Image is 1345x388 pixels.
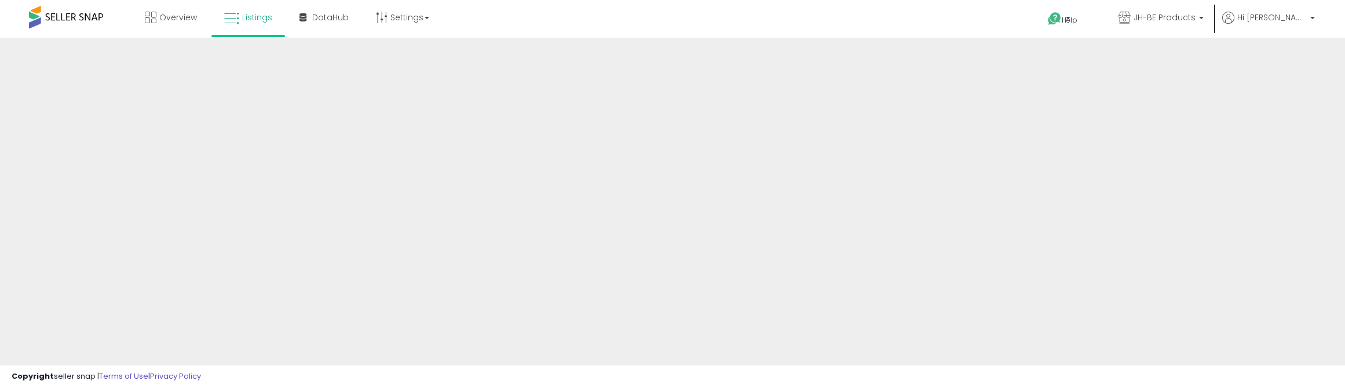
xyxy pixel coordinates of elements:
a: Hi [PERSON_NAME] [1222,12,1315,38]
a: Terms of Use [99,371,148,382]
i: Get Help [1047,12,1062,26]
div: seller snap | | [12,371,201,382]
span: Listings [242,12,272,23]
span: Overview [159,12,197,23]
span: JH-BE Products [1134,12,1196,23]
a: Privacy Policy [150,371,201,382]
span: Hi [PERSON_NAME] [1237,12,1307,23]
span: Help [1062,15,1077,25]
a: Help [1039,3,1100,38]
span: DataHub [312,12,349,23]
strong: Copyright [12,371,54,382]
